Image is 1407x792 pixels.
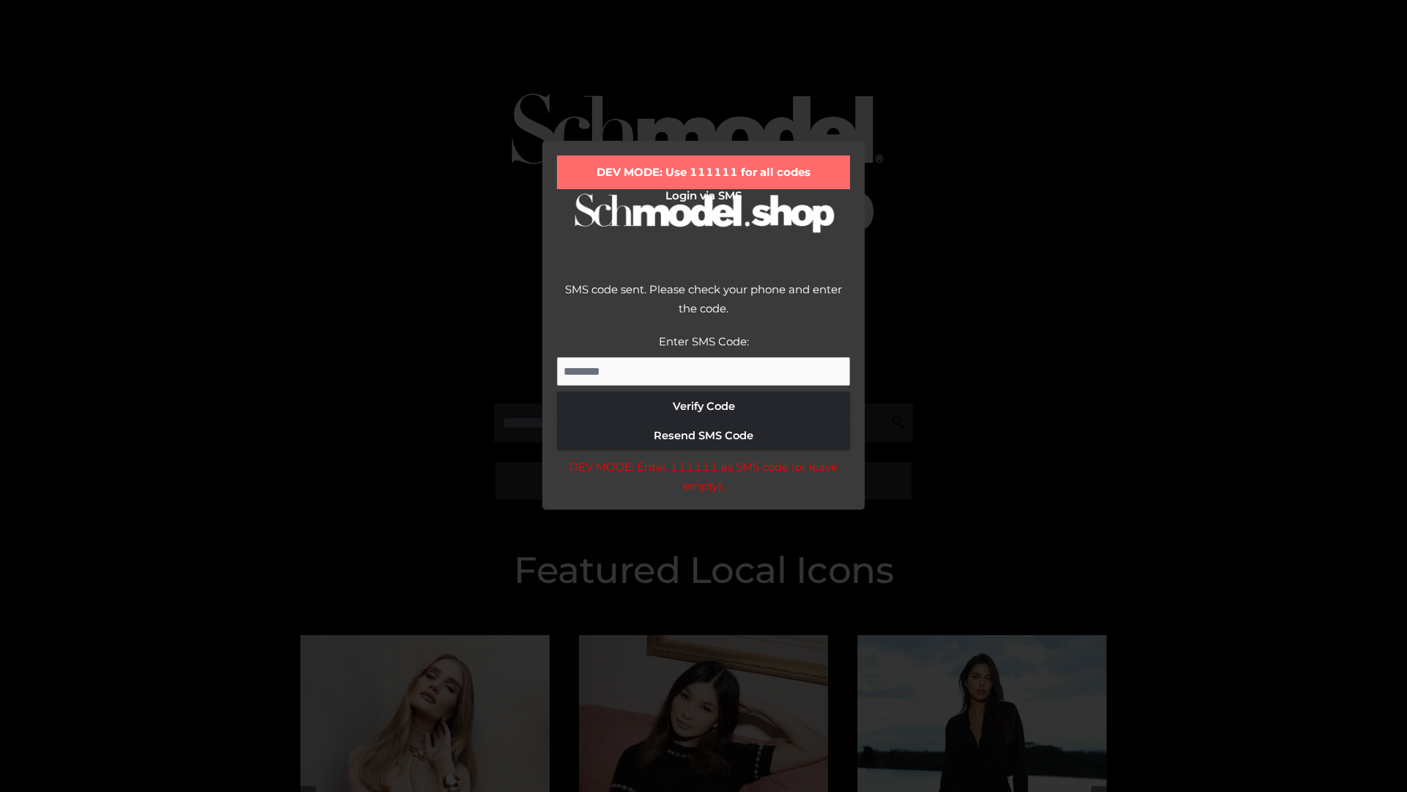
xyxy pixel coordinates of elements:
[557,189,850,202] h2: Login via SMS
[557,392,850,421] button: Verify Code
[659,334,749,348] label: Enter SMS Code:
[557,155,850,189] div: DEV MODE: Use 111111 for all codes
[557,421,850,450] button: Resend SMS Code
[557,458,850,495] div: DEV MODE: Enter 111111 as SMS code (or leave empty).
[557,280,850,332] div: SMS code sent. Please check your phone and enter the code.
